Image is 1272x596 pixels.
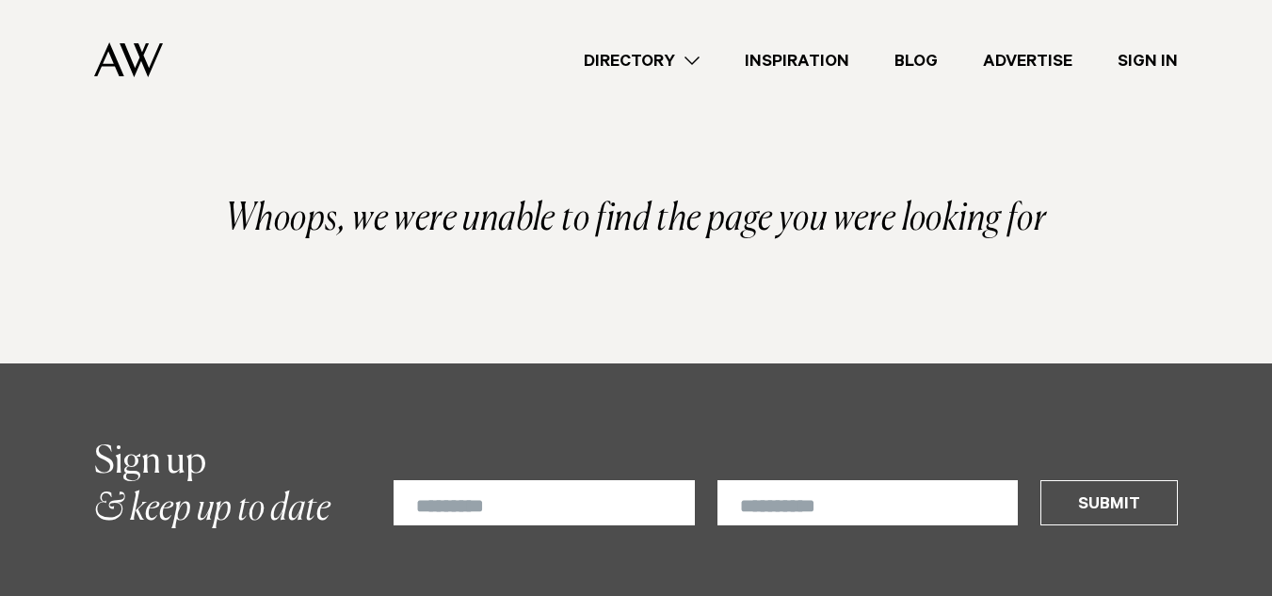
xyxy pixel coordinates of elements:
span: Sign up [94,443,206,481]
a: Advertise [960,48,1095,73]
h2: & keep up to date [94,439,330,533]
a: Sign In [1095,48,1200,73]
button: Submit [1040,480,1178,525]
img: Auckland Weddings Logo [94,42,163,77]
a: Inspiration [722,48,872,73]
a: Directory [561,48,722,73]
h2: Whoops, we were unable to find the page you were looking for [94,201,1178,238]
a: Blog [872,48,960,73]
